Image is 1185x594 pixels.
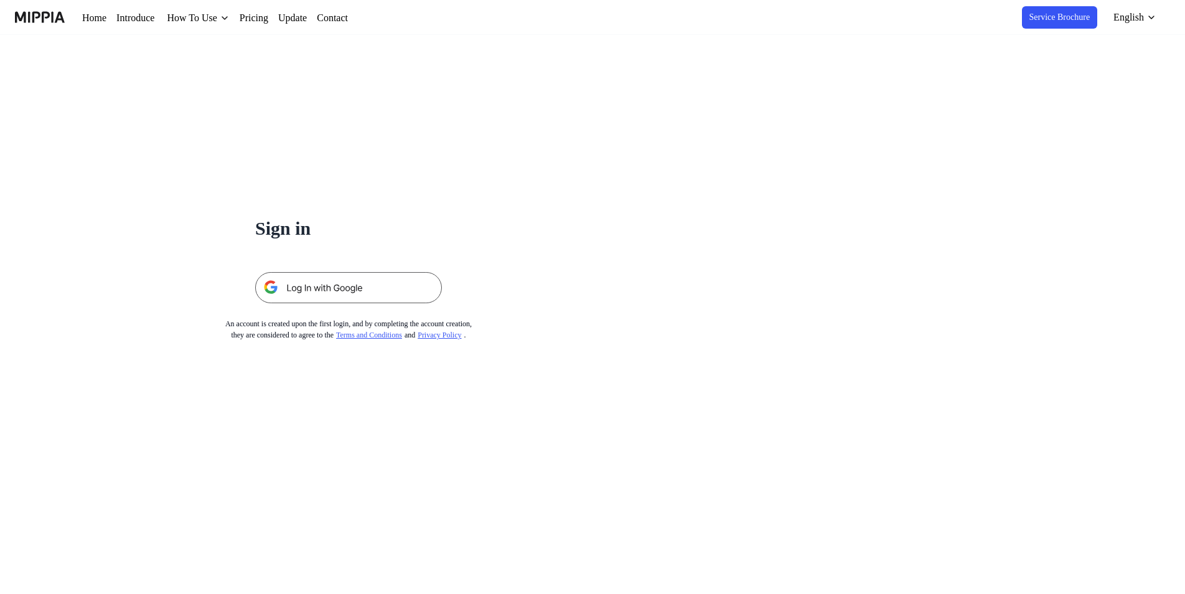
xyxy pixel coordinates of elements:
[82,11,109,26] a: Home
[205,318,493,341] div: An account is created upon the first login, and by completing the account creation, they are cons...
[295,11,329,26] a: Update
[174,11,244,26] button: How To Use
[255,272,442,303] img: 구글 로그인 버튼
[339,11,376,26] a: Contact
[254,11,285,26] a: Pricing
[433,331,480,339] a: Privacy Policy
[1110,10,1146,25] div: English
[1102,5,1164,30] button: English
[174,11,234,26] div: How To Use
[255,214,442,242] h1: Sign in
[337,331,415,339] a: Terms and Conditions
[119,11,164,26] a: Introduce
[234,13,244,23] img: down
[1013,6,1096,29] button: Service Brochure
